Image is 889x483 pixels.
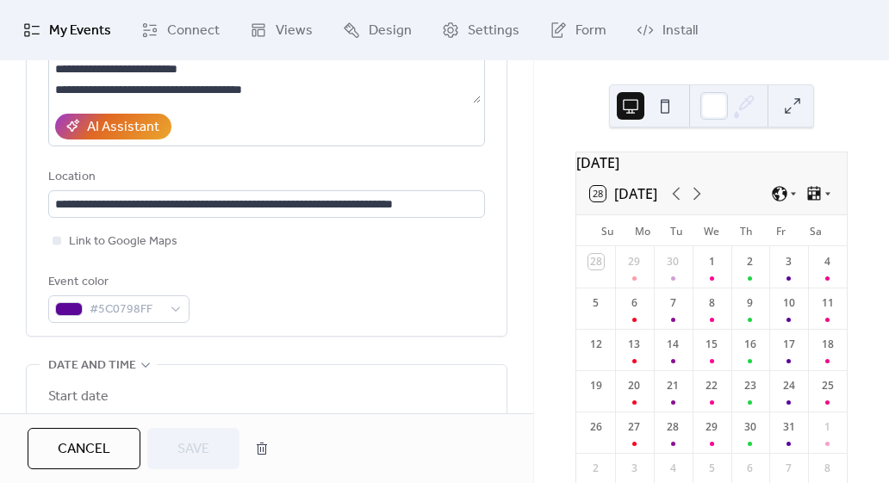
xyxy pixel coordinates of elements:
div: 5 [588,295,604,311]
div: 24 [781,378,797,393]
button: AI Assistant [55,114,171,139]
div: 6 [626,295,642,311]
div: 23 [743,378,758,393]
div: 3 [626,461,642,476]
div: Tu [660,215,694,246]
div: 14 [665,337,681,352]
div: Mo [625,215,659,246]
div: Sa [799,215,833,246]
span: Link to Google Maps [69,232,177,252]
a: Views [237,7,326,53]
div: 1 [704,254,719,269]
div: 27 [626,419,642,435]
div: 17 [781,337,797,352]
span: Form [575,21,606,41]
div: 2 [588,461,604,476]
div: 13 [626,337,642,352]
div: Th [729,215,763,246]
div: 5 [704,461,719,476]
div: 20 [626,378,642,393]
div: 7 [665,295,681,311]
div: 3 [781,254,797,269]
div: 31 [781,419,797,435]
div: We [694,215,729,246]
div: 22 [704,378,719,393]
div: 7 [781,461,797,476]
div: 29 [626,254,642,269]
div: 6 [743,461,758,476]
div: 10 [781,295,797,311]
div: Fr [763,215,798,246]
span: Time [207,411,234,431]
span: #5C0798FF [90,300,162,320]
div: 11 [820,295,836,311]
div: 26 [588,419,604,435]
a: Connect [128,7,233,53]
span: Design [369,21,412,41]
div: 25 [820,378,836,393]
span: Date [48,411,74,431]
div: 30 [665,254,681,269]
span: Install [662,21,698,41]
div: 2 [743,254,758,269]
a: Design [330,7,425,53]
span: Date and time [48,356,136,376]
a: My Events [10,7,124,53]
span: Views [276,21,313,41]
div: 1 [820,419,836,435]
div: 30 [743,419,758,435]
div: Su [590,215,625,246]
div: 4 [665,461,681,476]
span: Cancel [58,439,110,460]
div: Location [48,167,482,188]
div: 28 [665,419,681,435]
div: 21 [665,378,681,393]
span: My Events [49,21,111,41]
div: 19 [588,378,604,393]
div: AI Assistant [87,117,159,138]
span: Connect [167,21,220,41]
div: [DATE] [576,152,847,173]
a: Form [537,7,619,53]
a: Install [624,7,711,53]
button: Cancel [28,428,140,469]
div: 8 [704,295,719,311]
div: 9 [743,295,758,311]
div: 12 [588,337,604,352]
div: 4 [820,254,836,269]
div: 16 [743,337,758,352]
a: Settings [429,7,532,53]
button: 28[DATE] [584,182,663,206]
div: 18 [820,337,836,352]
span: Settings [468,21,519,41]
div: 15 [704,337,719,352]
div: Start date [48,387,109,407]
div: Event color [48,272,186,293]
div: 28 [588,254,604,269]
div: 8 [820,461,836,476]
div: 29 [704,419,719,435]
